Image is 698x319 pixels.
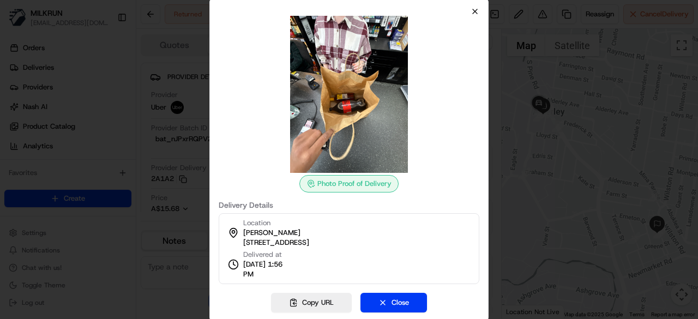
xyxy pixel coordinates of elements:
[243,238,309,248] span: [STREET_ADDRESS]
[271,293,352,312] button: Copy URL
[243,228,300,238] span: [PERSON_NAME]
[299,175,399,192] div: Photo Proof of Delivery
[243,250,293,260] span: Delivered at
[219,201,479,209] label: Delivery Details
[243,260,293,279] span: [DATE] 1:56 PM
[360,293,427,312] button: Close
[243,218,270,228] span: Location
[270,16,428,173] img: photo_proof_of_delivery image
